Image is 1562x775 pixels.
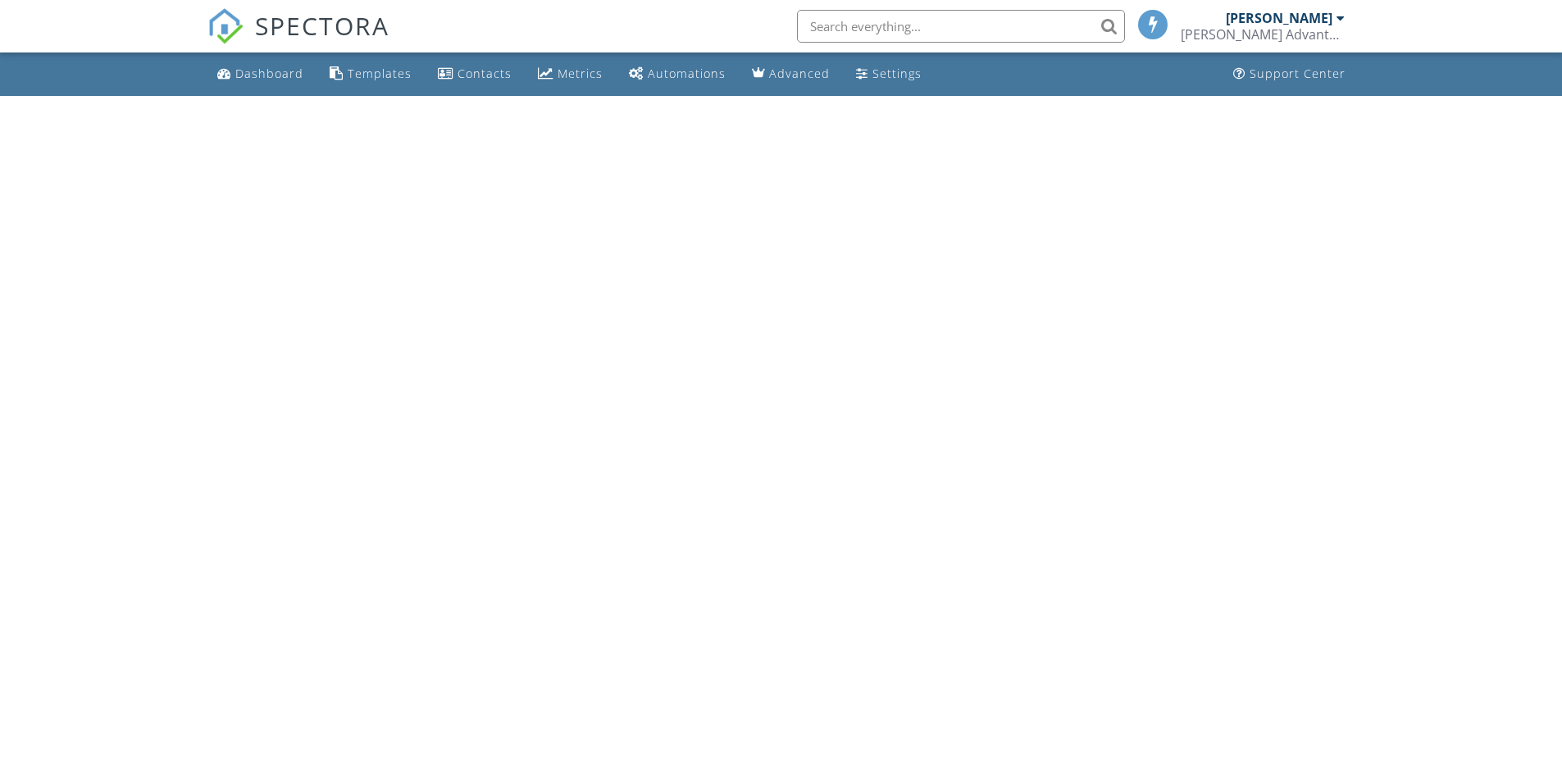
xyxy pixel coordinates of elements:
[323,59,418,89] a: Templates
[1226,10,1332,26] div: [PERSON_NAME]
[211,59,310,89] a: Dashboard
[797,10,1125,43] input: Search everything...
[235,66,303,81] div: Dashboard
[255,8,389,43] span: SPECTORA
[207,8,244,44] img: The Best Home Inspection Software - Spectora
[558,66,603,81] div: Metrics
[769,66,830,81] div: Advanced
[531,59,609,89] a: Metrics
[1227,59,1352,89] a: Support Center
[745,59,836,89] a: Advanced
[622,59,732,89] a: Automations (Basic)
[458,66,512,81] div: Contacts
[348,66,412,81] div: Templates
[1250,66,1346,81] div: Support Center
[431,59,518,89] a: Contacts
[207,22,389,57] a: SPECTORA
[1181,26,1345,43] div: Willis Advantage Home Inspections
[648,66,726,81] div: Automations
[849,59,928,89] a: Settings
[872,66,922,81] div: Settings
